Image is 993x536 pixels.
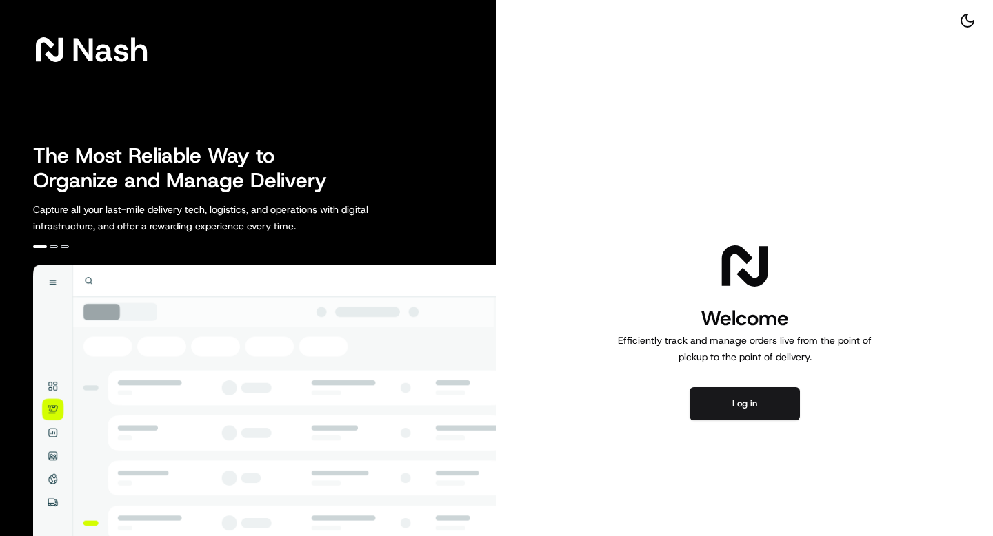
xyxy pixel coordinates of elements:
p: Efficiently track and manage orders live from the point of pickup to the point of delivery. [612,332,877,365]
p: Capture all your last-mile delivery tech, logistics, and operations with digital infrastructure, ... [33,201,430,234]
h2: The Most Reliable Way to Organize and Manage Delivery [33,143,342,193]
span: Nash [72,36,148,63]
h1: Welcome [612,305,877,332]
button: Log in [690,387,800,420]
